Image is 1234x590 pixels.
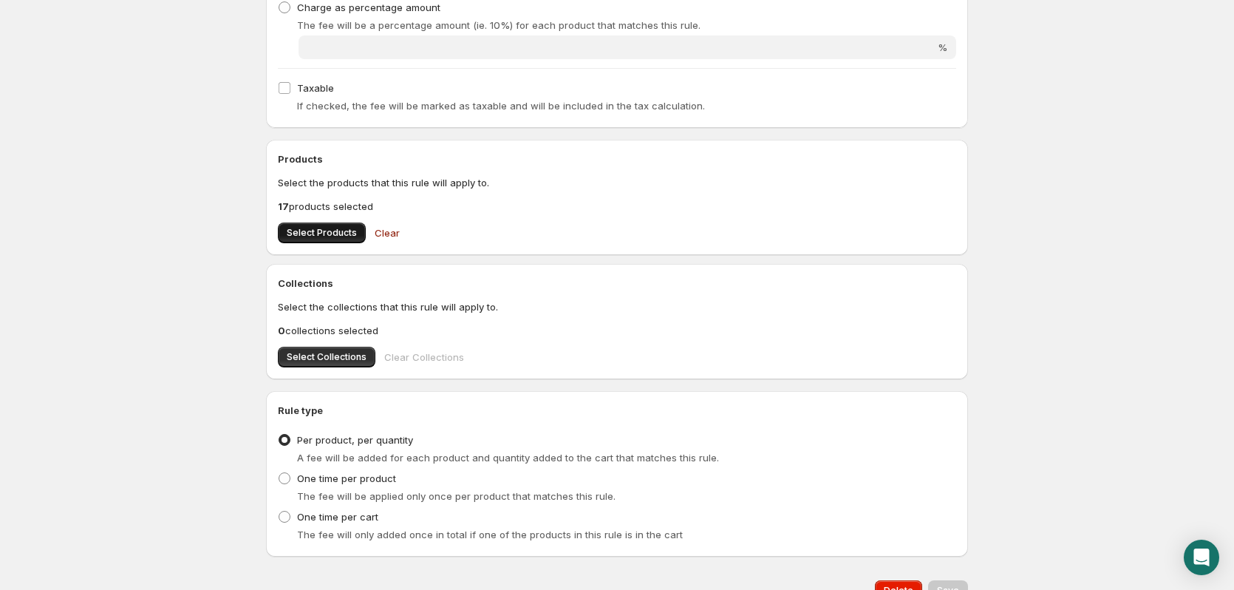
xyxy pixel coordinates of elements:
span: % [938,41,947,53]
span: A fee will be added for each product and quantity added to the cart that matches this rule. [297,452,719,464]
span: Per product, per quantity [297,434,413,446]
span: The fee will be applied only once per product that matches this rule. [297,490,616,502]
span: Select Collections [287,351,367,363]
p: Select the collections that this rule will apply to. [278,299,956,314]
span: One time per cart [297,511,378,523]
b: 0 [278,325,285,336]
h2: Products [278,152,956,166]
h2: Collections [278,276,956,291]
b: 17 [278,200,289,212]
span: Clear [375,226,400,240]
button: Clear [366,218,409,248]
span: Charge as percentage amount [297,1,440,13]
div: Open Intercom Messenger [1184,540,1219,575]
button: Select Products [278,223,366,243]
button: Select Collections [278,347,375,367]
span: The fee will only added once in total if one of the products in this rule is in the cart [297,529,683,540]
span: Select Products [287,227,357,239]
p: Select the products that this rule will apply to. [278,175,956,190]
span: One time per product [297,472,396,484]
p: The fee will be a percentage amount (ie. 10%) for each product that matches this rule. [297,18,956,33]
h2: Rule type [278,403,956,418]
p: products selected [278,199,956,214]
span: Taxable [297,82,334,94]
p: collections selected [278,323,956,338]
span: If checked, the fee will be marked as taxable and will be included in the tax calculation. [297,100,705,112]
